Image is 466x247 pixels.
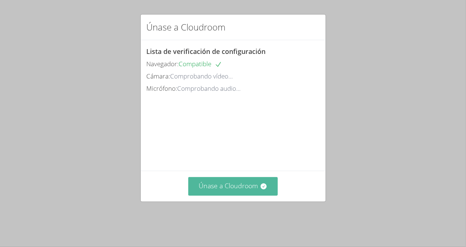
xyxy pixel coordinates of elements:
font: Únase a Cloudroom [199,181,258,190]
button: Únase a Cloudroom [188,177,278,195]
font: Únase a Cloudroom [147,21,226,33]
font: Comprobando audio... [177,84,241,93]
font: Comprobando vídeo... [170,72,233,80]
font: Navegador: [147,60,179,68]
font: Micrófono: [147,84,177,93]
font: Lista de verificación de configuración [147,47,266,56]
font: Compatible [179,60,212,68]
font: Cámara: [147,72,170,80]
